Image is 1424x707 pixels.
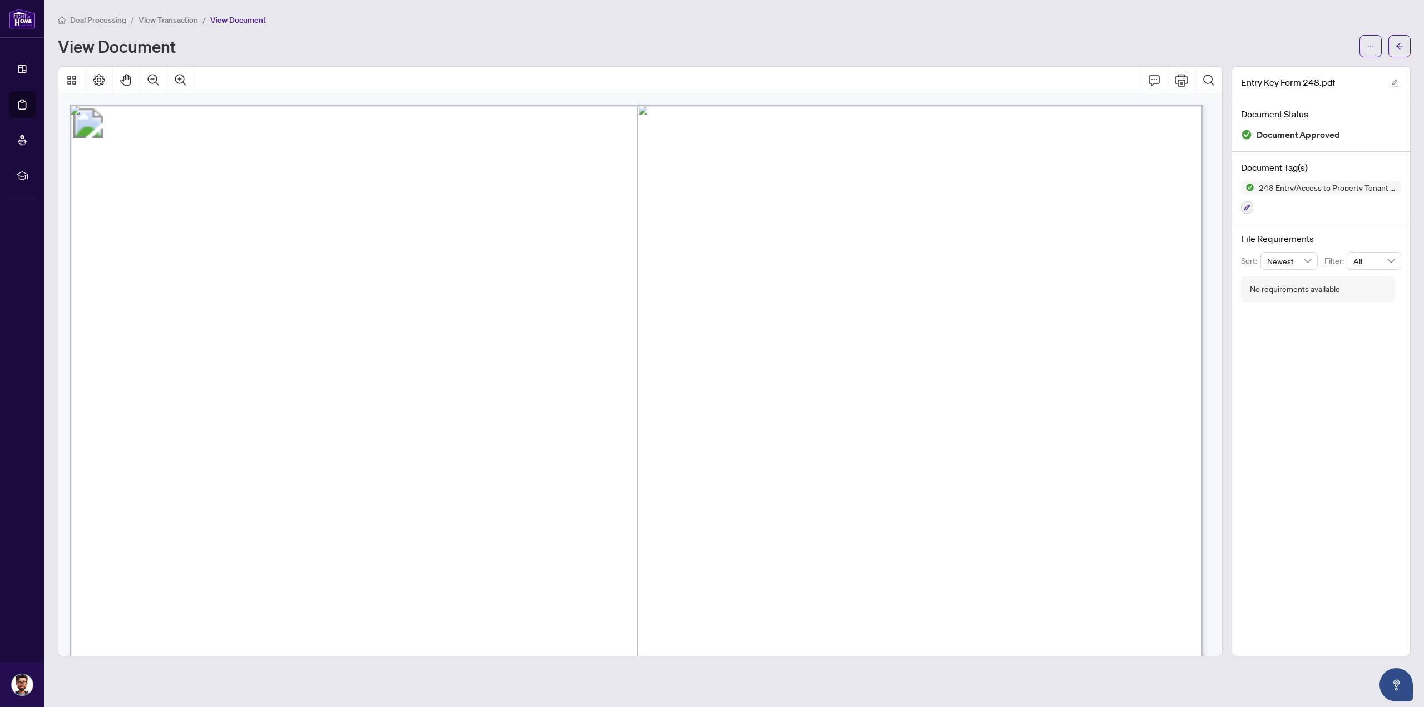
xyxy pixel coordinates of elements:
div: No requirements available [1250,283,1340,295]
span: Entry Key Form 248.pdf [1241,76,1335,89]
img: Status Icon [1241,181,1254,194]
p: Sort: [1241,255,1260,267]
img: logo [9,8,36,29]
span: Newest [1267,253,1312,269]
span: edit [1391,79,1398,87]
span: Document Approved [1257,127,1340,142]
span: All [1353,253,1395,269]
span: arrow-left [1396,42,1403,50]
span: ellipsis [1367,42,1374,50]
p: Filter: [1324,255,1347,267]
span: home [58,16,66,24]
h4: File Requirements [1241,232,1401,245]
li: / [202,13,206,26]
button: Open asap [1379,668,1413,701]
span: View Document [210,15,266,25]
span: 248 Entry/Access to Property Tenant Acknowledgement [1254,184,1401,191]
h4: Document Status [1241,107,1401,121]
h1: View Document [58,37,176,55]
img: Profile Icon [12,674,33,695]
span: View Transaction [139,15,198,25]
img: Document Status [1241,129,1252,140]
li: / [131,13,134,26]
h4: Document Tag(s) [1241,161,1401,174]
span: Deal Processing [70,15,126,25]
